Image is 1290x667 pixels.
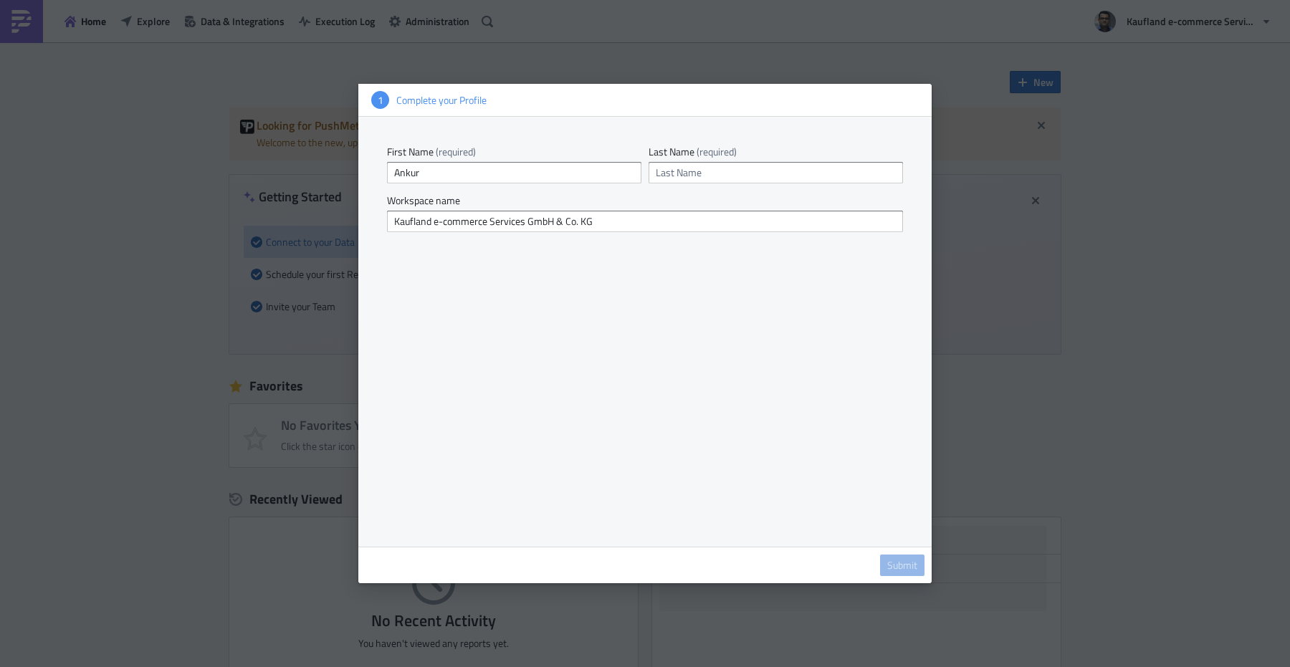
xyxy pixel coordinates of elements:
input: First Name [387,162,641,183]
input: Acme Inc. [387,211,903,232]
div: Complete your Profile [389,94,919,107]
label: First Name [387,145,641,158]
span: (required) [697,144,737,159]
label: Last Name [649,145,903,158]
span: Submit [887,559,917,572]
label: Workspace name [387,194,903,207]
a: Submit [880,555,924,576]
div: 1 [371,91,389,109]
span: (required) [436,144,476,159]
input: Last Name [649,162,903,183]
